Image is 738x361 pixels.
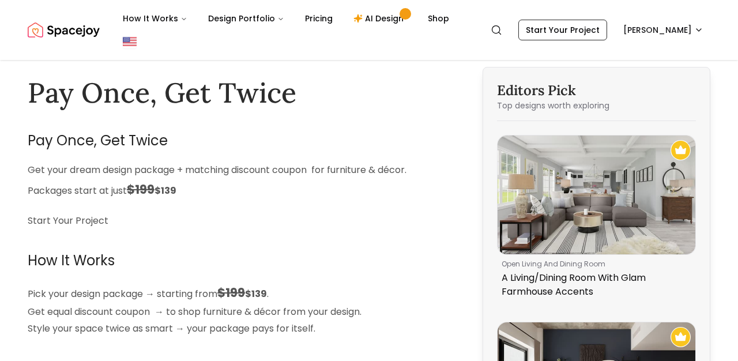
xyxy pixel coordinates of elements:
img: United States [123,35,137,48]
p: open living and dining room [502,260,687,269]
a: AI Design [344,7,416,30]
strong: $139 [217,287,267,300]
img: Recommended Spacejoy Design - Industrial Open Living/Dining Room with Accent Wall [671,327,691,347]
p: A Living/Dining Room With Glam Farmhouse Accents [502,271,687,299]
span: $199 [217,284,245,301]
h2: Pay Once, Get Twice [28,128,453,153]
strong: $139 [127,184,176,197]
img: A Living/Dining Room With Glam Farmhouse Accents [498,136,695,254]
img: Recommended Spacejoy Design - A Living/Dining Room With Glam Farmhouse Accents [671,140,691,160]
h2: How It Works [28,248,453,273]
p: Get your dream design package + matching discount coupon for furniture & décor. Packages start at... [28,162,453,201]
h3: Editors Pick [497,81,696,100]
a: Shop [419,7,458,30]
a: Start Your Project [518,20,607,40]
h1: Pay Once, Get Twice [28,76,453,110]
nav: Main [114,7,458,30]
img: Spacejoy Logo [28,18,100,42]
p: Top designs worth exploring [497,100,696,111]
a: A Living/Dining Room With Glam Farmhouse AccentsRecommended Spacejoy Design - A Living/Dining Roo... [497,135,696,303]
p: Pick your design package → starting from . Get equal discount coupon → to shop furniture & décor ... [28,282,453,337]
span: $199 [127,181,155,198]
button: [PERSON_NAME] [616,20,710,40]
button: How It Works [114,7,197,30]
p: Start Your Project [28,213,453,230]
button: Design Portfolio [199,7,293,30]
a: Spacejoy [28,18,100,42]
a: Pricing [296,7,342,30]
